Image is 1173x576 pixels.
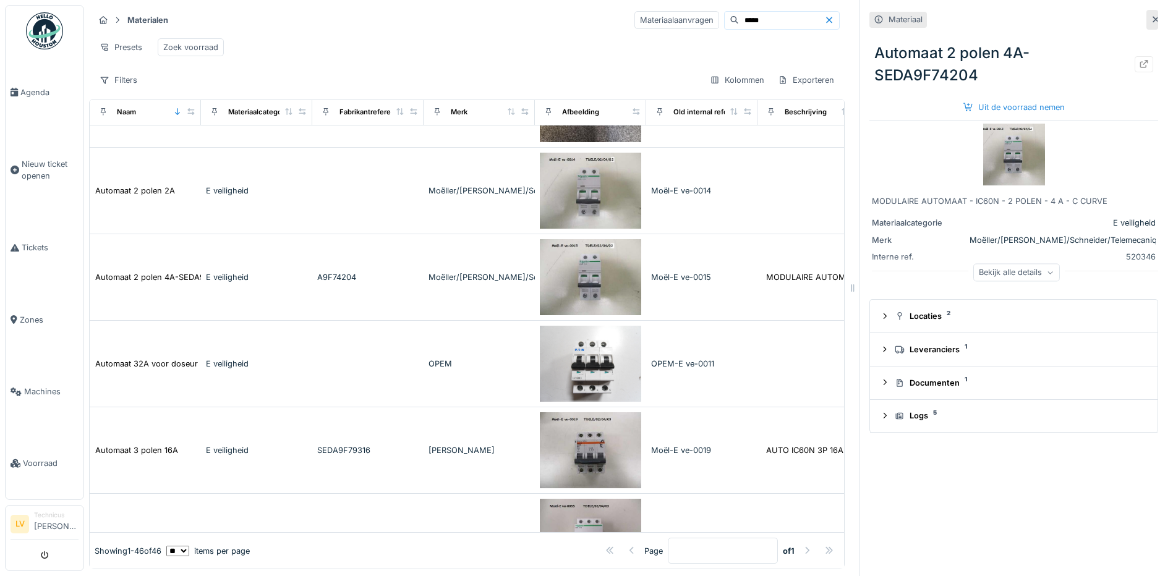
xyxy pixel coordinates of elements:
div: Moëller/[PERSON_NAME]/Schneider/Telemecanique… [970,234,1173,246]
span: Zones [20,314,79,326]
div: Merk [451,107,467,117]
a: Voorraad [6,428,83,499]
a: LV Technicus[PERSON_NAME] [11,510,79,540]
div: Materiaalcategorie [872,217,965,229]
div: E veiligheid [206,531,307,543]
a: Tickets [6,212,83,284]
div: OPEM-E ve-0011 [651,358,753,370]
img: Automaat 3 polen 16A-IC60N [540,499,641,575]
div: SEDA9F79316 [317,444,419,456]
a: Machines [6,356,83,428]
img: Automaat 2 polen 4A-SEDA9F74204 [983,124,1045,185]
div: Automaat 3 polen 16A-IC60N [95,531,205,543]
div: IC60N C 16A [766,531,814,543]
div: Moël-E ve-0019 [651,444,753,456]
a: Agenda [6,56,83,128]
div: Logs [895,410,1143,421]
div: Zoek voorraad [163,41,218,53]
span: Voorraad [23,457,79,469]
div: Materiaalcategorie [228,107,291,117]
div: AUTO IC60N 3P 16A C 6KA C60N [766,444,894,456]
div: Automaat 2 polen 4A-SEDA9F74204 [869,37,1158,91]
div: A9F74204 [317,271,419,283]
div: Kolommen [704,71,770,89]
div: Automaat 2 polen 2A [95,185,175,197]
div: Interne ref. [872,251,965,263]
div: 520346 [970,251,1156,263]
a: Zones [6,284,83,355]
img: Automaat 2 polen 2A [540,153,641,229]
summary: Documenten1 [875,371,1153,394]
div: Locaties [895,310,1143,322]
span: Nieuw ticket openen [22,158,79,182]
span: Agenda [20,87,79,98]
div: E veiligheid [970,217,1156,229]
div: MODULAIRE AUTOMAAT - IC60N - 2 POLEN - 4 A - C ... [766,271,982,283]
div: Uit de voorraad nemen [958,99,1070,116]
div: E veiligheid [206,185,307,197]
summary: Logs5 [875,405,1153,428]
img: Badge_color-CXgf-gQk.svg [26,12,63,49]
div: E veiligheid [206,358,307,370]
div: Bekijk alle details [973,263,1060,281]
span: Tickets [22,242,79,253]
img: Automaat 3 polen 16A [540,412,641,488]
div: Documenten [895,377,1143,389]
div: Old internal reference [673,107,748,117]
summary: Leveranciers1 [875,338,1153,361]
div: Moël-E ve-0014 [651,185,753,197]
div: MODULAIRE AUTOMAAT - IC60N - 2 POLEN - 4 A - C CURVE [872,195,1156,207]
div: Materiaal [889,14,923,25]
div: items per page [166,545,250,557]
div: E veiligheid [206,271,307,283]
div: Moël-E ve-0015 [651,271,753,283]
div: Afbeelding [562,107,599,117]
div: Leveranciers [895,344,1143,355]
li: [PERSON_NAME] [34,510,79,537]
div: [PERSON_NAME] [429,444,530,456]
img: Automaat 2 polen 4A-SEDA9F74204 [540,239,641,315]
div: Page [644,545,663,557]
div: Merk [872,234,965,246]
div: Automaat 2 polen 4A-SEDA9F74204 [95,271,233,283]
div: Presets [94,38,148,56]
div: OPEM [429,358,530,370]
img: Automaat 32A voor doseur L73 [540,326,641,402]
div: Technicus [34,510,79,520]
span: Machines [24,386,79,397]
li: LV [11,515,29,533]
div: Materiaalaanvragen [634,11,719,29]
strong: of 1 [783,545,795,557]
div: Automaat 3 polen 16A [95,444,178,456]
strong: Materialen [122,14,173,26]
summary: Locaties2 [875,305,1153,328]
div: Beschrijving [785,107,827,117]
div: Moël-E ve-0055 [651,531,753,543]
div: Moëller/[PERSON_NAME]/Schneider/Telemecanique… [429,531,530,543]
a: Nieuw ticket openen [6,128,83,212]
div: Exporteren [772,71,840,89]
div: Filters [94,71,143,89]
div: E veiligheid [206,444,307,456]
div: Naam [117,107,136,117]
div: Showing 1 - 46 of 46 [95,545,161,557]
div: Fabrikantreferentie [339,107,404,117]
div: Moëller/[PERSON_NAME]/Schneider/Telemecanique… [429,271,530,283]
div: Automaat 32A voor doseur L73 [95,358,214,370]
div: Moëller/[PERSON_NAME]/Schneider/Telemecanique… [429,185,530,197]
